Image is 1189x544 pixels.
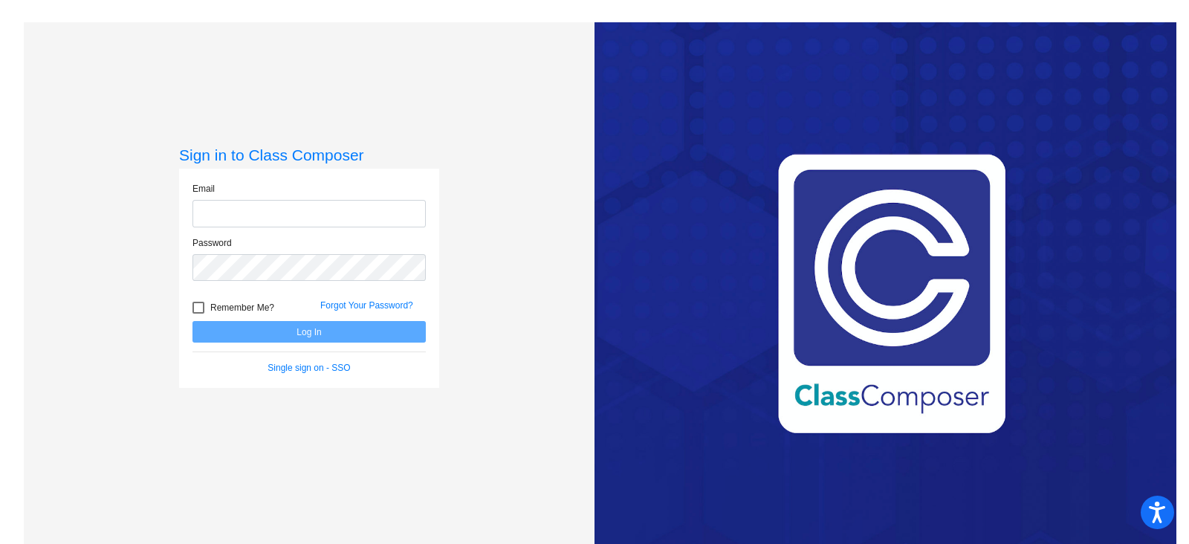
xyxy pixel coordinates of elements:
[268,363,350,373] a: Single sign on - SSO
[192,182,215,195] label: Email
[179,146,439,164] h3: Sign in to Class Composer
[192,236,232,250] label: Password
[320,300,413,311] a: Forgot Your Password?
[210,299,274,317] span: Remember Me?
[192,321,426,343] button: Log In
